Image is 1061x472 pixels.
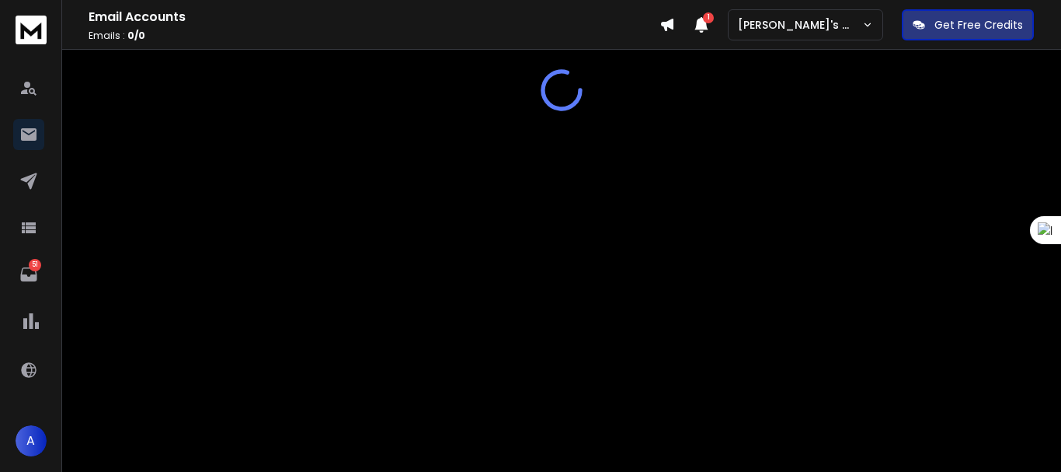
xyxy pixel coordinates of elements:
span: 0 / 0 [127,29,145,42]
img: logo [16,16,47,44]
button: A [16,425,47,456]
p: [PERSON_NAME]'s Workspace [738,17,862,33]
button: Get Free Credits [902,9,1034,40]
p: 51 [29,259,41,271]
span: 1 [703,12,714,23]
a: 51 [13,259,44,290]
p: Emails : [89,30,659,42]
h1: Email Accounts [89,8,659,26]
p: Get Free Credits [934,17,1023,33]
